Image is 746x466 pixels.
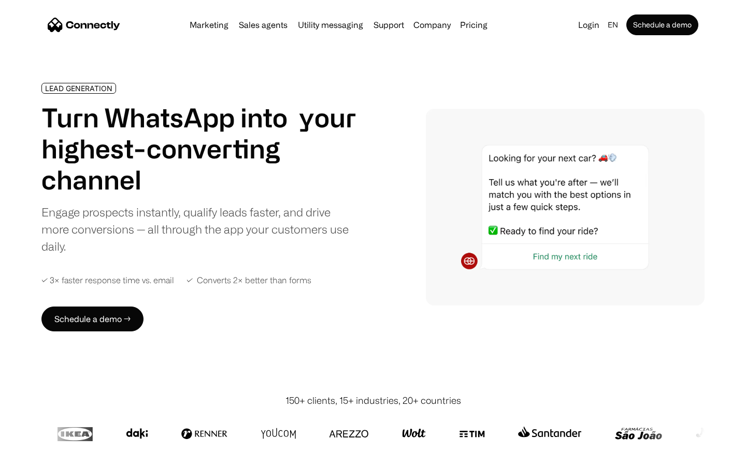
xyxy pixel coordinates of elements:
[410,18,454,32] div: Company
[185,21,233,29] a: Marketing
[41,203,356,255] div: Engage prospects instantly, qualify leads faster, and drive more conversions — all through the ap...
[608,18,618,32] div: en
[41,307,144,331] a: Schedule a demo →
[626,14,698,35] a: Schedule a demo
[294,21,367,29] a: Utility messaging
[41,102,356,195] h1: Turn WhatsApp into your highest-converting channel
[45,84,112,92] div: LEAD GENERATION
[41,275,174,285] div: ✓ 3× faster response time vs. email
[456,21,492,29] a: Pricing
[10,447,62,462] aside: Language selected: English
[187,275,311,285] div: ✓ Converts 2× better than forms
[604,18,624,32] div: en
[285,394,461,407] div: 150+ clients, 15+ industries, 20+ countries
[21,448,62,462] ul: Language list
[369,21,408,29] a: Support
[413,18,451,32] div: Company
[574,18,604,32] a: Login
[235,21,292,29] a: Sales agents
[48,17,120,33] a: home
